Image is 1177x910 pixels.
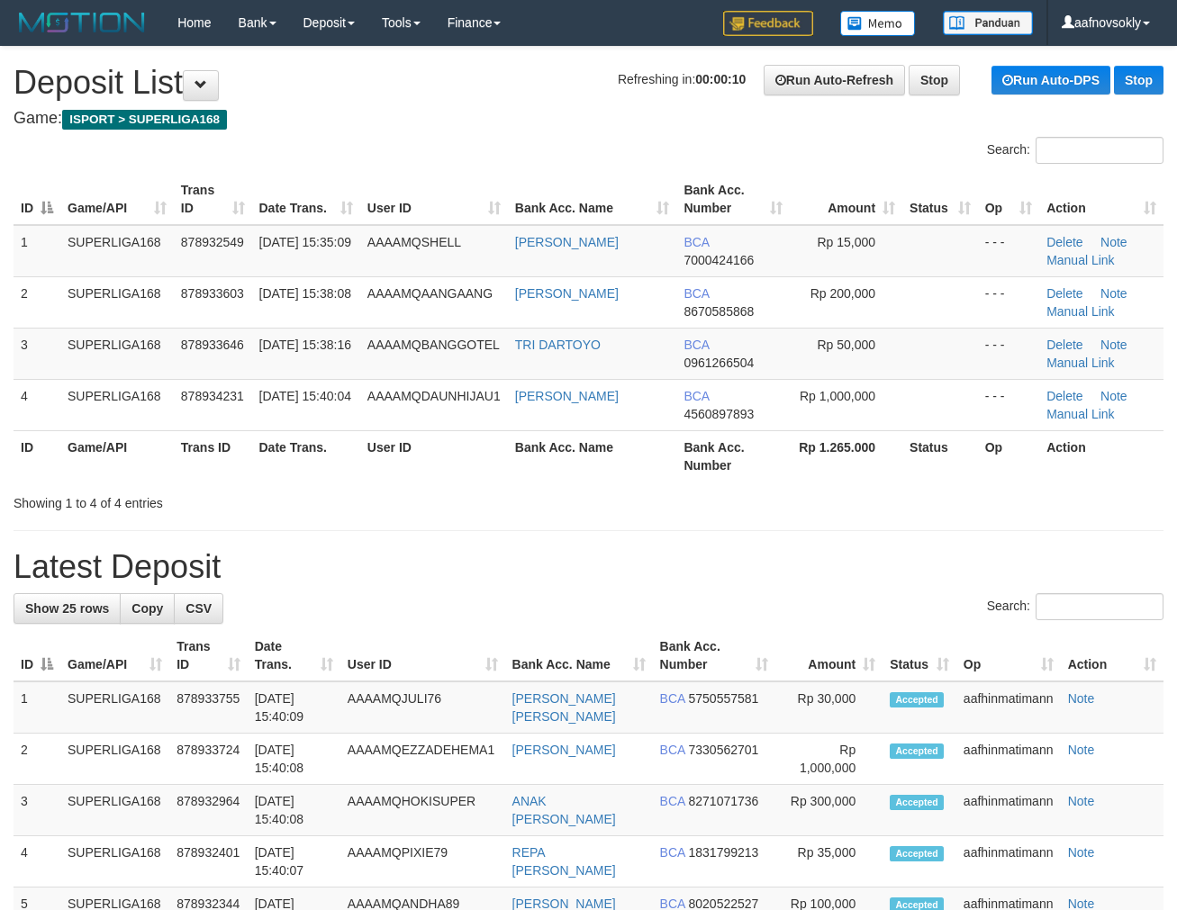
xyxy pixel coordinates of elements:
span: [DATE] 15:38:16 [259,338,351,352]
a: Manual Link [1046,304,1115,319]
span: BCA [660,691,685,706]
th: Action [1039,430,1163,482]
a: [PERSON_NAME] [515,389,619,403]
span: BCA [660,845,685,860]
h4: Game: [14,110,1163,128]
span: [DATE] 15:38:08 [259,286,351,301]
span: Copy 4560897893 to clipboard [684,407,754,421]
th: Bank Acc. Number: activate to sort column ascending [653,630,775,681]
img: Button%20Memo.svg [840,11,916,36]
td: AAAAMQJULI76 [340,681,505,734]
img: Feedback.jpg [723,11,813,36]
th: Amount: activate to sort column ascending [790,174,902,225]
td: SUPERLIGA168 [60,836,169,887]
a: Run Auto-Refresh [764,65,905,95]
span: AAAAMQAANGAANG [367,286,493,301]
th: Action: activate to sort column ascending [1039,174,1163,225]
td: 878933724 [169,734,247,785]
th: Bank Acc. Name: activate to sort column ascending [505,630,653,681]
a: Note [1068,794,1095,808]
a: Show 25 rows [14,593,121,624]
td: - - - [978,328,1039,379]
td: SUPERLIGA168 [60,225,174,277]
span: AAAAMQBANGGOTEL [367,338,500,352]
a: TRI DARTOYO [515,338,601,352]
td: AAAAMQEZZADEHEMA1 [340,734,505,785]
td: aafhinmatimann [956,836,1061,887]
td: - - - [978,225,1039,277]
strong: 00:00:10 [695,72,746,86]
input: Search: [1036,593,1163,620]
td: - - - [978,379,1039,430]
td: 1 [14,681,60,734]
td: SUPERLIGA168 [60,276,174,328]
td: [DATE] 15:40:08 [248,734,340,785]
img: panduan.png [943,11,1033,35]
td: SUPERLIGA168 [60,328,174,379]
td: 3 [14,328,60,379]
th: ID: activate to sort column descending [14,174,60,225]
span: Copy 8271071736 to clipboard [689,794,759,808]
th: Trans ID [174,430,252,482]
td: 2 [14,734,60,785]
td: [DATE] 15:40:09 [248,681,340,734]
th: Trans ID: activate to sort column ascending [174,174,252,225]
td: 878933755 [169,681,247,734]
td: 878932401 [169,836,247,887]
th: Status: activate to sort column ascending [902,174,978,225]
th: Op [978,430,1039,482]
span: BCA [684,338,709,352]
a: Manual Link [1046,253,1115,267]
th: Op: activate to sort column ascending [978,174,1039,225]
a: Manual Link [1046,356,1115,370]
td: aafhinmatimann [956,734,1061,785]
label: Search: [987,593,1163,620]
span: [DATE] 15:40:04 [259,389,351,403]
th: User ID: activate to sort column ascending [360,174,508,225]
th: ID [14,430,60,482]
th: User ID [360,430,508,482]
th: Date Trans.: activate to sort column ascending [252,174,360,225]
a: [PERSON_NAME] [515,286,619,301]
span: Rp 1,000,000 [800,389,875,403]
th: Date Trans. [252,430,360,482]
span: BCA [684,389,709,403]
img: MOTION_logo.png [14,9,150,36]
th: Status [902,430,978,482]
span: BCA [684,286,709,301]
span: AAAAMQSHELL [367,235,461,249]
a: Delete [1046,286,1082,301]
span: Show 25 rows [25,601,109,616]
span: BCA [684,235,709,249]
span: Copy 5750557581 to clipboard [689,691,759,706]
th: Action: activate to sort column ascending [1061,630,1163,681]
span: Refreshing in: [618,72,746,86]
th: Game/API: activate to sort column ascending [60,174,174,225]
span: 878933603 [181,286,244,301]
a: Delete [1046,338,1082,352]
td: aafhinmatimann [956,785,1061,836]
h1: Deposit List [14,65,1163,101]
a: [PERSON_NAME] [515,235,619,249]
span: 878932549 [181,235,244,249]
label: Search: [987,137,1163,164]
a: Note [1068,845,1095,860]
span: Copy 7000424166 to clipboard [684,253,754,267]
th: Bank Acc. Name [508,430,677,482]
a: Note [1068,691,1095,706]
th: Bank Acc. Name: activate to sort column ascending [508,174,677,225]
td: AAAAMQHOKISUPER [340,785,505,836]
a: Stop [909,65,960,95]
a: REPA [PERSON_NAME] [512,845,616,878]
td: AAAAMQPIXIE79 [340,836,505,887]
span: Accepted [890,846,944,861]
th: Amount: activate to sort column ascending [775,630,883,681]
a: Note [1068,743,1095,757]
td: Rp 35,000 [775,836,883,887]
td: 4 [14,379,60,430]
td: Rp 300,000 [775,785,883,836]
th: Rp 1.265.000 [790,430,902,482]
a: Note [1100,235,1127,249]
th: Op: activate to sort column ascending [956,630,1061,681]
a: Note [1100,286,1127,301]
